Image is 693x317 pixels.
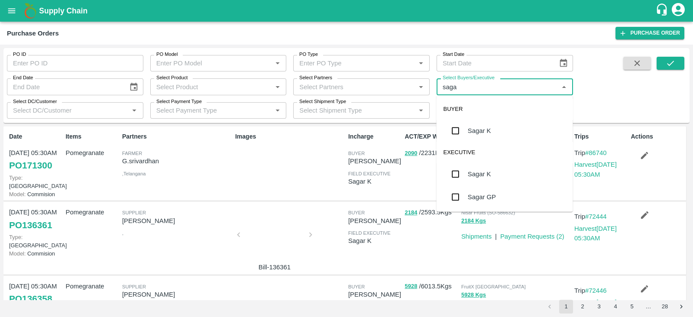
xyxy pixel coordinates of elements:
[10,105,126,116] input: Select DC/Customer
[122,156,232,166] p: G.srivardhan
[65,132,118,141] p: Items
[461,284,526,289] span: FruitX [GEOGRAPHIC_DATA]
[122,290,232,299] p: [PERSON_NAME]
[574,286,627,295] p: Trip
[443,74,495,81] label: Select Buyers/Executive
[559,300,573,314] button: page 1
[296,81,413,92] input: Select Partners
[299,51,318,58] label: PO Type
[461,216,486,226] button: 2184 Kgs
[65,281,118,291] p: Pomegranate
[122,132,232,141] p: Partners
[415,58,427,69] button: Open
[437,55,552,71] input: Start Date
[13,74,33,81] label: End Date
[153,81,270,92] input: Select Product
[299,98,346,105] label: Select Shipment Type
[348,210,365,215] span: buyer
[122,216,232,226] p: [PERSON_NAME]
[405,281,457,291] p: / 6013.5 Kgs
[641,303,655,311] div: …
[9,132,62,141] p: Date
[461,233,492,240] a: Shipments
[9,158,52,173] a: PO171300
[405,281,417,291] button: 5928
[272,58,283,69] button: Open
[415,105,427,116] button: Open
[609,300,622,314] button: Go to page 4
[272,105,283,116] button: Open
[405,149,417,158] button: 2090
[9,234,23,240] span: Type:
[2,1,22,21] button: open drawer
[9,217,52,233] a: PO136361
[235,132,345,141] p: Images
[156,51,178,58] label: PO Model
[592,300,606,314] button: Go to page 3
[272,81,283,93] button: Open
[13,51,26,58] label: PO ID
[555,55,572,71] button: Choose date
[122,210,146,215] span: Supplier
[437,142,573,163] div: EXECUTIVE
[658,300,672,314] button: Go to page 28
[348,151,365,156] span: buyer
[348,284,365,289] span: buyer
[153,105,259,116] input: Select Payment Type
[439,81,556,92] input: Select Buyers/Executive
[585,213,607,220] a: #72444
[9,175,23,181] span: Type:
[7,28,59,39] div: Purchase Orders
[7,78,122,95] input: End Date
[541,300,690,314] nav: pagination navigation
[585,287,607,294] a: #72446
[415,81,427,93] button: Open
[9,281,62,291] p: [DATE] 05:30AM
[625,300,639,314] button: Go to page 5
[655,3,670,19] div: customer-support
[500,233,564,240] a: Payment Requests (2)
[9,148,62,158] p: [DATE] 05:30AM
[405,207,457,217] p: / 2593.5 Kgs
[468,126,491,136] div: Sagar K
[156,98,202,105] label: Select Payment Type
[405,208,417,218] button: 2184
[129,105,140,116] button: Open
[122,171,146,176] span: , Telangana
[574,299,617,315] a: Harvest[DATE] 05:30AM
[348,177,401,186] p: Sagar K
[468,192,496,202] div: Sagar GP
[13,98,57,105] label: Select DC/Customer
[437,99,573,120] div: BUYER
[65,207,118,217] p: Pomegranate
[39,6,87,15] b: Supply Chain
[348,156,401,166] p: [PERSON_NAME]
[468,169,491,179] div: Sagar K
[348,230,391,236] span: field executive
[461,290,486,300] button: 5928 Kgs
[156,74,188,81] label: Select Product
[7,55,143,71] input: Enter PO ID
[348,216,401,226] p: [PERSON_NAME]
[574,132,627,141] p: Trips
[492,228,497,241] div: |
[9,250,26,257] span: Model:
[296,105,413,116] input: Select Shipment Type
[296,58,402,69] input: Enter PO Type
[122,284,146,289] span: Supplier
[348,132,401,141] p: Incharge
[674,300,688,314] button: Go to next page
[9,249,62,258] p: Commision
[670,2,686,20] div: account of current user
[631,132,683,141] p: Actions
[348,290,401,299] p: [PERSON_NAME]
[126,79,142,95] button: Choose date
[576,300,589,314] button: Go to page 2
[9,174,62,190] p: [GEOGRAPHIC_DATA]
[65,148,118,158] p: Pomegranate
[574,161,617,178] a: Harvest[DATE] 05:30AM
[9,191,26,197] span: Model:
[348,236,401,246] p: Sagar K
[9,207,62,217] p: [DATE] 05:30AM
[39,5,655,17] a: Supply Chain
